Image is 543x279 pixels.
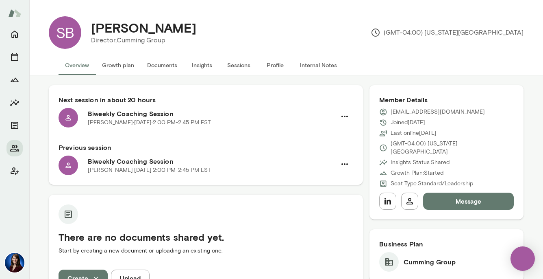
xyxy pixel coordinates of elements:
[423,193,514,210] button: Message
[59,231,353,244] h5: There are no documents shared yet.
[404,257,456,267] h6: Cumming Group
[391,119,425,127] p: Joined [DATE]
[8,5,21,21] img: Mento
[7,94,23,111] button: Insights
[391,140,514,156] p: (GMT-04:00) [US_STATE][GEOGRAPHIC_DATA]
[91,35,196,45] p: Director, Cumming Group
[91,20,196,35] h4: [PERSON_NAME]
[7,72,23,88] button: Growth Plan
[257,55,293,75] button: Profile
[59,247,353,255] p: Start by creating a new document or uploading an existing one.
[379,239,514,249] h6: Business Plan
[391,129,437,137] p: Last online [DATE]
[391,180,473,188] p: Seat Type: Standard/Leadership
[96,55,141,75] button: Growth plan
[371,28,523,37] p: (GMT-04:00) [US_STATE][GEOGRAPHIC_DATA]
[391,169,443,177] p: Growth Plan: Started
[184,55,220,75] button: Insights
[7,26,23,42] button: Home
[59,95,353,105] h6: Next session in about 20 hours
[391,108,485,116] p: [EMAIL_ADDRESS][DOMAIN_NAME]
[379,95,514,105] h6: Member Details
[7,163,23,179] button: Client app
[293,55,343,75] button: Internal Notes
[7,49,23,65] button: Sessions
[49,16,81,49] div: SB
[391,158,450,167] p: Insights Status: Shared
[141,55,184,75] button: Documents
[88,166,211,174] p: [PERSON_NAME] · [DATE] · 2:00 PM-2:45 PM EST
[5,253,24,272] img: Julie Rollauer
[7,140,23,156] button: Members
[220,55,257,75] button: Sessions
[88,119,211,127] p: [PERSON_NAME] · [DATE] · 2:00 PM-2:45 PM EST
[88,109,336,119] h6: Biweekly Coaching Session
[59,143,353,152] h6: Previous session
[88,156,336,166] h6: Biweekly Coaching Session
[7,117,23,134] button: Documents
[59,55,96,75] button: Overview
